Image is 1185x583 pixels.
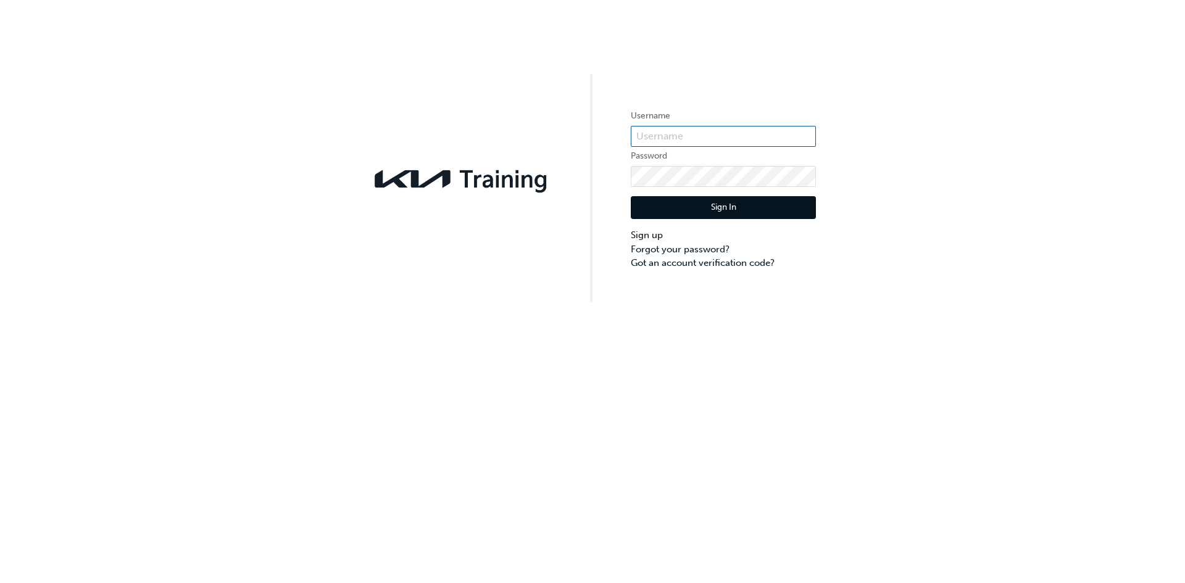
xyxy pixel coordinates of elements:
a: Sign up [631,228,816,242]
label: Password [631,149,816,163]
a: Got an account verification code? [631,256,816,270]
img: kia-training [369,162,554,196]
a: Forgot your password? [631,242,816,257]
input: Username [631,126,816,147]
label: Username [631,109,816,123]
button: Sign In [631,196,816,220]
